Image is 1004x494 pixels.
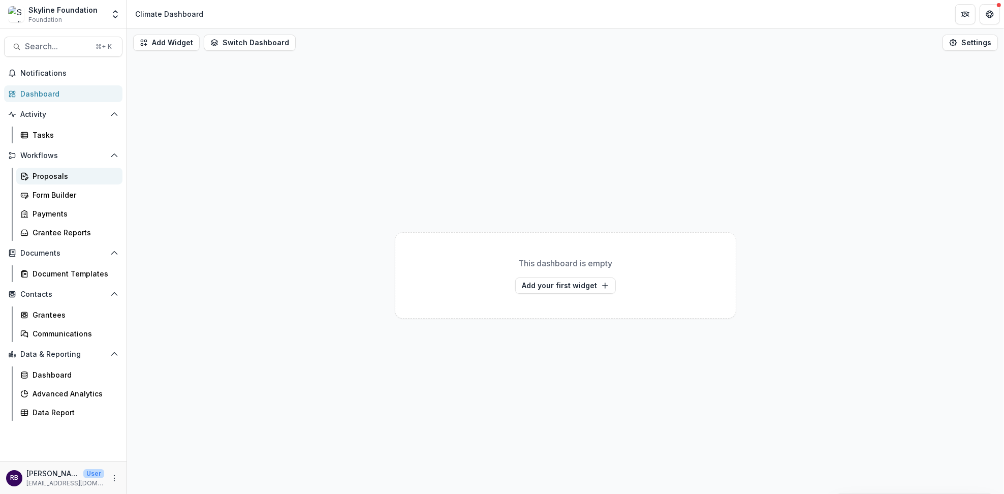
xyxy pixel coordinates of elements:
[204,35,296,51] button: Switch Dashboard
[4,346,122,362] button: Open Data & Reporting
[16,205,122,222] a: Payments
[33,310,114,320] div: Grantees
[20,290,106,299] span: Contacts
[16,385,122,402] a: Advanced Analytics
[33,407,114,418] div: Data Report
[33,190,114,200] div: Form Builder
[4,286,122,302] button: Open Contacts
[10,475,18,481] div: Rose Brookhouse
[16,325,122,342] a: Communications
[16,224,122,241] a: Grantee Reports
[28,15,62,24] span: Foundation
[4,85,122,102] a: Dashboard
[33,328,114,339] div: Communications
[20,110,106,119] span: Activity
[108,4,122,24] button: Open entity switcher
[4,245,122,261] button: Open Documents
[20,88,114,99] div: Dashboard
[33,130,114,140] div: Tasks
[25,42,89,51] span: Search...
[4,37,122,57] button: Search...
[26,468,79,479] p: [PERSON_NAME]
[4,65,122,81] button: Notifications
[8,6,24,22] img: Skyline Foundation
[515,277,616,294] button: Add your first widget
[133,35,200,51] button: Add Widget
[83,469,104,478] p: User
[943,35,998,51] button: Settings
[20,151,106,160] span: Workflows
[131,7,207,21] nav: breadcrumb
[20,69,118,78] span: Notifications
[20,350,106,359] span: Data & Reporting
[20,249,106,258] span: Documents
[519,257,613,269] p: This dashboard is empty
[28,5,98,15] div: Skyline Foundation
[955,4,976,24] button: Partners
[16,306,122,323] a: Grantees
[4,106,122,122] button: Open Activity
[16,265,122,282] a: Document Templates
[135,9,203,19] div: Climate Dashboard
[33,388,114,399] div: Advanced Analytics
[16,187,122,203] a: Form Builder
[16,127,122,143] a: Tasks
[16,404,122,421] a: Data Report
[26,479,104,488] p: [EMAIL_ADDRESS][DOMAIN_NAME]
[4,147,122,164] button: Open Workflows
[93,41,114,52] div: ⌘ + K
[33,268,114,279] div: Document Templates
[33,369,114,380] div: Dashboard
[16,168,122,184] a: Proposals
[108,472,120,484] button: More
[16,366,122,383] a: Dashboard
[980,4,1000,24] button: Get Help
[33,227,114,238] div: Grantee Reports
[33,171,114,181] div: Proposals
[33,208,114,219] div: Payments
